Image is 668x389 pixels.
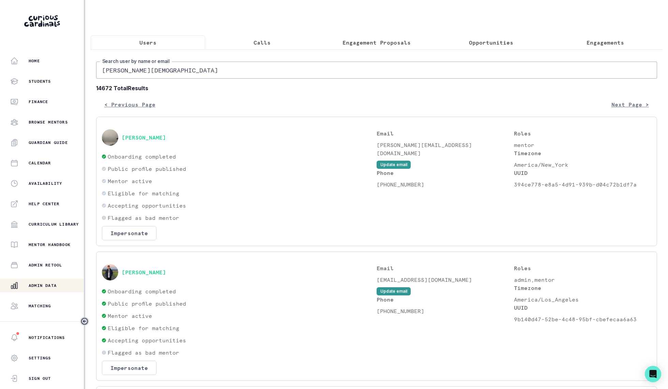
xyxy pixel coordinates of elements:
img: Curious Cardinals Logo [24,15,60,27]
button: < Previous Page [96,98,164,111]
p: Mentor active [108,177,152,185]
p: Calls [254,38,271,47]
p: Calendar [29,160,51,166]
p: Admin Data [29,283,57,288]
p: Flagged as bad mentor [108,349,179,357]
p: 394ce778-e8a5-4d91-939b-d04c72b1df7a [514,180,651,189]
button: [PERSON_NAME] [122,269,166,276]
button: [PERSON_NAME] [122,134,166,141]
p: Engagement Proposals [343,38,411,47]
p: [PERSON_NAME][EMAIL_ADDRESS][DOMAIN_NAME] [377,141,514,157]
p: Finance [29,99,48,104]
p: mentor [514,141,651,149]
p: Timezone [514,149,651,157]
p: Flagged as bad mentor [108,214,179,222]
button: Impersonate [102,361,156,375]
p: Mentor active [108,312,152,320]
p: Roles [514,264,651,272]
p: Matching [29,303,51,309]
p: Students [29,79,51,84]
p: Accepting opportunities [108,336,186,344]
p: UUID [514,169,651,177]
p: [EMAIL_ADDRESS][DOMAIN_NAME] [377,276,514,284]
p: Email [377,264,514,272]
p: 9b140d47-52be-4c48-95bf-cbefecaa6a63 [514,315,651,323]
p: Onboarding completed [108,287,176,295]
p: Home [29,58,40,64]
p: Onboarding completed [108,152,176,161]
p: Accepting opportunities [108,201,186,210]
p: Curriculum Library [29,222,79,227]
p: America/Los_Angeles [514,295,651,304]
p: Notifications [29,335,65,340]
button: Toggle sidebar [80,317,89,326]
p: Eligible for matching [108,324,179,332]
p: Phone [377,169,514,177]
p: [PHONE_NUMBER] [377,180,514,189]
p: Mentor Handbook [29,242,71,247]
p: Settings [29,355,51,361]
p: Availability [29,181,62,186]
p: Browse Mentors [29,119,68,125]
p: Users [139,38,156,47]
p: Phone [377,295,514,304]
p: Sign Out [29,376,51,381]
p: admin,mentor [514,276,651,284]
p: UUID [514,304,651,312]
p: Admin Retool [29,262,62,268]
p: Timezone [514,284,651,292]
p: Opportunities [469,38,513,47]
div: Open Intercom Messenger [645,366,661,382]
b: 14672 Total Results [96,84,657,92]
p: Email [377,129,514,137]
button: Update email [377,161,411,169]
p: [PHONE_NUMBER] [377,307,514,315]
p: America/New_York [514,161,651,169]
button: Next Page > [603,98,657,111]
button: Impersonate [102,226,156,240]
p: Public profile published [108,165,186,173]
p: Guardian Guide [29,140,68,145]
p: Eligible for matching [108,189,179,197]
button: Update email [377,287,411,295]
p: Roles [514,129,651,137]
p: Engagements [587,38,624,47]
p: Public profile published [108,299,186,308]
p: Help Center [29,201,59,207]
